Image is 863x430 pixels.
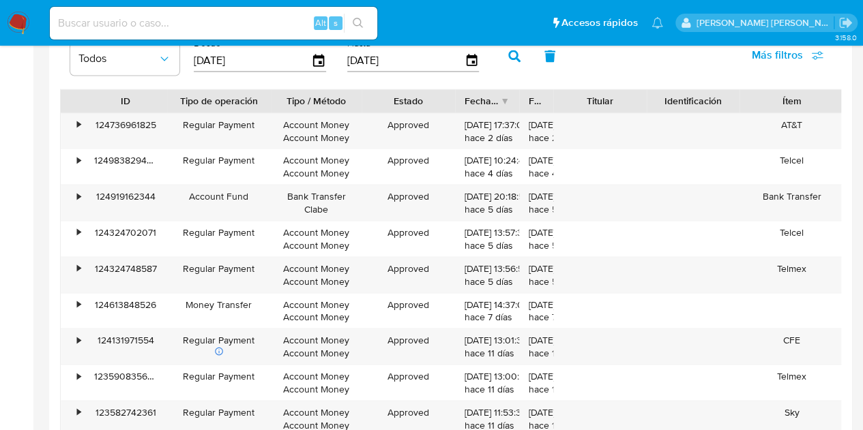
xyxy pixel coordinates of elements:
[334,16,338,29] span: s
[697,16,834,29] p: gloria.villasanti@mercadolibre.com
[315,16,326,29] span: Alt
[50,14,377,32] input: Buscar usuario o caso...
[838,16,853,30] a: Salir
[561,16,638,30] span: Accesos rápidos
[652,17,663,29] a: Notificaciones
[344,14,372,33] button: search-icon
[834,32,856,43] span: 3.158.0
